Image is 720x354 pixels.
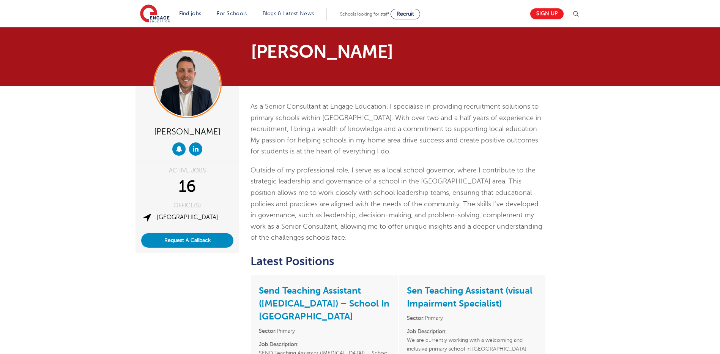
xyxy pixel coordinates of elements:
[157,214,218,221] a: [GEOGRAPHIC_DATA]
[340,11,389,17] span: Schools looking for staff
[251,255,546,268] h2: Latest Positions
[140,5,170,24] img: Engage Education
[251,43,431,61] h1: [PERSON_NAME]
[217,11,247,16] a: For Schools
[141,233,233,248] button: Request A Callback
[179,11,202,16] a: Find jobs
[141,202,233,209] div: OFFICE(S)
[251,165,546,243] p: Outside of my professional role, I serve as a local school governor, where I contribute to the st...
[259,285,389,322] a: Send Teaching Assistant ([MEDICAL_DATA]) – School In [GEOGRAPHIC_DATA]
[259,327,390,335] li: Primary
[141,168,233,174] div: ACTIVE JOBS
[251,101,546,157] p: As a Senior Consultant at Engage Education, I specialise in providing recruitment solutions to pr...
[530,8,564,19] a: Sign up
[259,341,299,347] strong: Job Description:
[141,124,233,139] div: [PERSON_NAME]
[407,315,425,321] strong: Sector:
[407,285,533,309] a: Sen Teaching Assistant (visual Impairment Specialist)
[391,9,420,19] a: Recruit
[407,329,447,334] strong: Job Description:
[141,177,233,196] div: 16
[397,11,414,17] span: Recruit
[259,328,277,334] strong: Sector:
[407,314,538,322] li: Primary
[263,11,314,16] a: Blogs & Latest News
